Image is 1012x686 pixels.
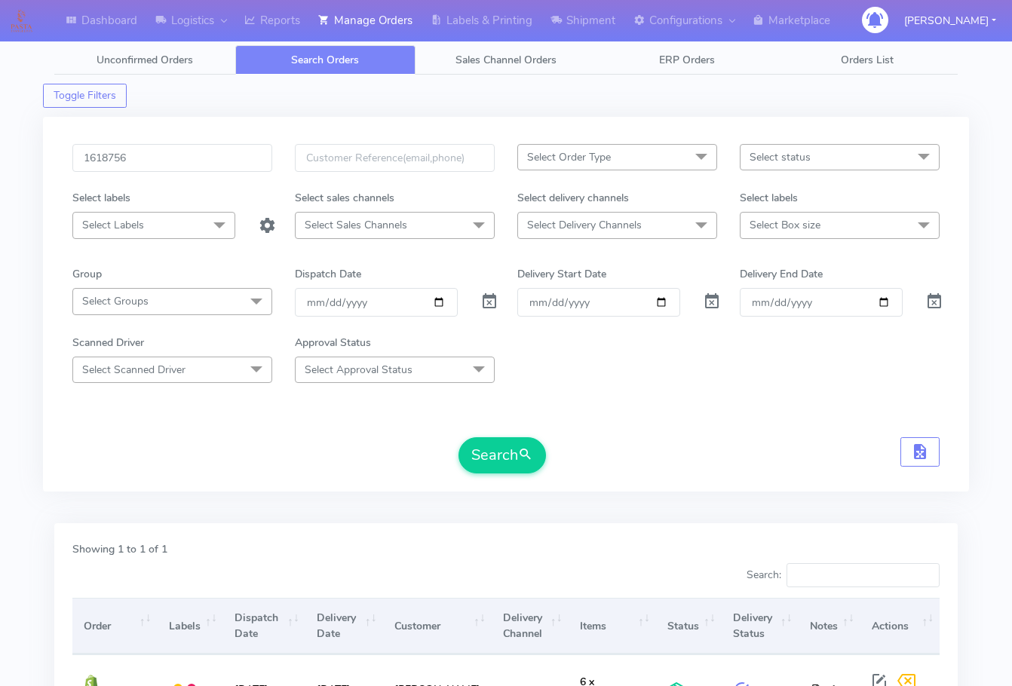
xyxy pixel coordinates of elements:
[72,190,130,206] label: Select labels
[295,144,495,172] input: Customer Reference(email,phone)
[72,335,144,351] label: Scanned Driver
[72,598,158,654] th: Order: activate to sort column ascending
[527,150,611,164] span: Select Order Type
[291,53,359,67] span: Search Orders
[740,190,798,206] label: Select labels
[787,563,940,587] input: Search:
[43,84,127,108] button: Toggle Filters
[656,598,722,654] th: Status: activate to sort column ascending
[305,218,407,232] span: Select Sales Channels
[458,437,546,473] button: Search
[295,266,361,282] label: Dispatch Date
[517,266,606,282] label: Delivery Start Date
[305,363,412,377] span: Select Approval Status
[82,363,186,377] span: Select Scanned Driver
[82,218,144,232] span: Select Labels
[517,190,629,206] label: Select delivery channels
[54,45,958,75] ul: Tabs
[841,53,894,67] span: Orders List
[799,598,860,654] th: Notes: activate to sort column ascending
[382,598,491,654] th: Customer: activate to sort column ascending
[740,266,823,282] label: Delivery End Date
[747,563,940,587] label: Search:
[72,144,272,172] input: Order Id
[750,150,811,164] span: Select status
[750,218,820,232] span: Select Box size
[527,218,642,232] span: Select Delivery Channels
[82,294,149,308] span: Select Groups
[97,53,193,67] span: Unconfirmed Orders
[492,598,569,654] th: Delivery Channel: activate to sort column ascending
[722,598,799,654] th: Delivery Status: activate to sort column ascending
[860,598,940,654] th: Actions: activate to sort column ascending
[72,266,102,282] label: Group
[158,598,223,654] th: Labels: activate to sort column ascending
[455,53,557,67] span: Sales Channel Orders
[659,53,715,67] span: ERP Orders
[223,598,305,654] th: Dispatch Date: activate to sort column ascending
[569,598,656,654] th: Items: activate to sort column ascending
[72,541,167,557] label: Showing 1 to 1 of 1
[305,598,383,654] th: Delivery Date: activate to sort column ascending
[295,190,394,206] label: Select sales channels
[295,335,371,351] label: Approval Status
[893,5,1007,36] button: [PERSON_NAME]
